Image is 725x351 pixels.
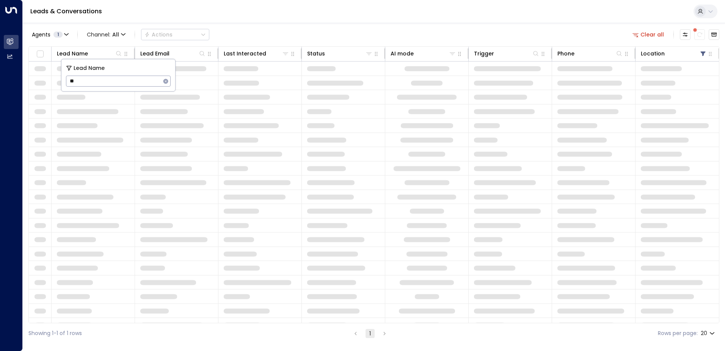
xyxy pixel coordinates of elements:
[140,49,206,58] div: Lead Email
[112,32,119,38] span: All
[57,49,122,58] div: Lead Name
[641,49,707,58] div: Location
[658,329,698,337] label: Rows per page:
[694,29,705,40] span: There are new threads available. Refresh the grid to view the latest updates.
[144,31,173,38] div: Actions
[32,32,50,37] span: Agents
[30,7,102,16] a: Leads & Conversations
[84,29,129,40] span: Channel:
[391,49,414,58] div: AI mode
[140,49,169,58] div: Lead Email
[474,49,540,58] div: Trigger
[629,29,667,40] button: Clear all
[307,49,373,58] div: Status
[224,49,289,58] div: Last Interacted
[709,29,719,40] button: Archived Leads
[351,329,389,338] nav: pagination navigation
[84,29,129,40] button: Channel:All
[57,49,88,58] div: Lead Name
[307,49,325,58] div: Status
[28,329,82,337] div: Showing 1-1 of 1 rows
[53,32,63,38] span: 1
[141,29,209,40] div: Button group with a nested menu
[557,49,574,58] div: Phone
[366,329,375,338] button: page 1
[641,49,665,58] div: Location
[28,29,71,40] button: Agents1
[474,49,494,58] div: Trigger
[557,49,623,58] div: Phone
[224,49,266,58] div: Last Interacted
[391,49,456,58] div: AI mode
[680,29,690,40] button: Customize
[701,328,716,339] div: 20
[74,64,105,73] span: Lead Name
[141,29,209,40] button: Actions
